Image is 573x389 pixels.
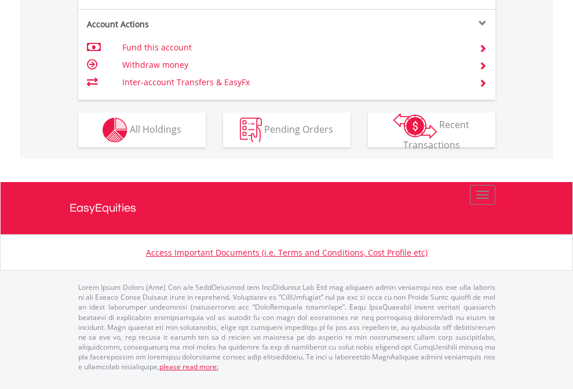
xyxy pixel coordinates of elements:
[223,112,351,147] button: Pending Orders
[78,282,495,372] p: Lorem Ipsum Dolors (Ame) Con a/e SeddOeiusmod tem InciDiduntut Lab Etd mag aliquaen admin veniamq...
[103,118,127,143] img: holdings-wht.png
[78,112,206,147] button: All Holdings
[159,362,218,372] a: please read more:
[146,247,428,258] a: Access Important Documents (i.e. Terms and Conditions, Cost Profile etc)
[368,112,495,147] button: Recent Transactions
[122,74,465,91] td: Inter-account Transfers & EasyFx
[393,113,437,139] img: transactions-zar-wht.png
[122,39,465,56] td: Fund this account
[70,182,504,234] a: EasyEquities
[130,122,181,135] span: All Holdings
[264,122,333,135] span: Pending Orders
[240,118,262,143] img: pending_instructions-wht.png
[122,56,465,74] td: Withdraw money
[78,19,287,30] div: Account Actions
